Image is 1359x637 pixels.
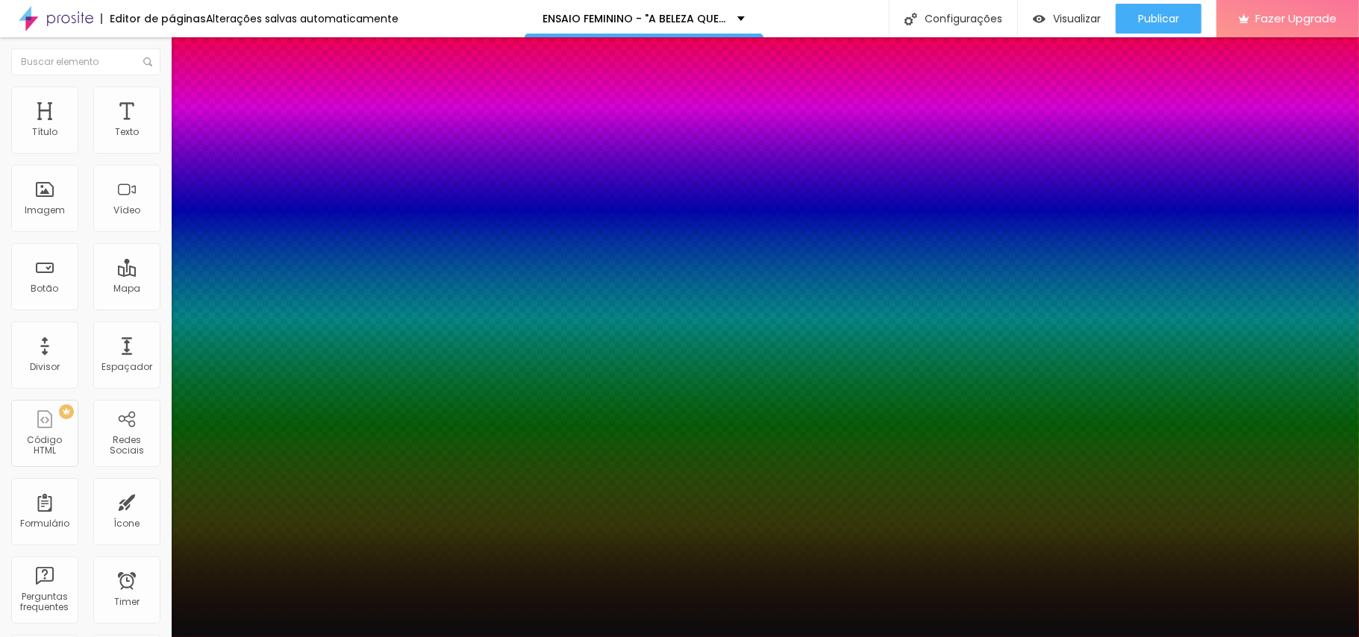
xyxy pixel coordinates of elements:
[1053,13,1101,25] span: Visualizar
[1116,4,1202,34] button: Publicar
[30,362,60,372] div: Divisor
[1138,13,1179,25] span: Publicar
[114,597,140,607] div: Timer
[15,435,74,456] div: Código HTML
[25,205,65,216] div: Imagem
[206,13,399,24] div: Alterações salvas automaticamente
[143,57,152,66] img: Icone
[113,283,140,294] div: Mapa
[101,362,152,372] div: Espaçador
[543,13,726,24] p: ENSAIO FEMININO - "A BELEZA QUE [DEMOGRAPHIC_DATA] DEU"
[32,127,57,137] div: Título
[20,518,69,529] div: Formulário
[31,283,59,294] div: Botão
[101,13,206,24] div: Editor de páginas
[115,127,139,137] div: Texto
[1255,12,1337,25] span: Fazer Upgrade
[15,591,74,613] div: Perguntas frequentes
[905,13,917,25] img: Icone
[11,48,160,75] input: Buscar elemento
[1033,13,1046,25] img: view-1.svg
[113,205,140,216] div: Vídeo
[114,518,140,529] div: Ícone
[1018,4,1116,34] button: Visualizar
[97,435,156,456] div: Redes Sociais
